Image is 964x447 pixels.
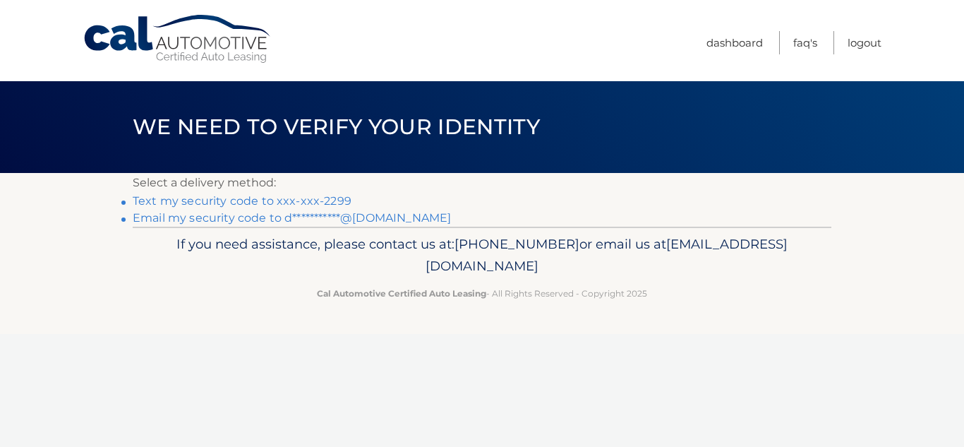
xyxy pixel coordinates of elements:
a: Cal Automotive [83,14,273,64]
strong: Cal Automotive Certified Auto Leasing [317,288,486,299]
p: Select a delivery method: [133,173,831,193]
a: Text my security code to xxx-xxx-2299 [133,194,351,208]
p: - All Rights Reserved - Copyright 2025 [142,286,822,301]
span: We need to verify your identity [133,114,540,140]
span: [PHONE_NUMBER] [454,236,579,252]
a: FAQ's [793,31,817,54]
p: If you need assistance, please contact us at: or email us at [142,233,822,278]
a: Logout [848,31,881,54]
a: Dashboard [706,31,763,54]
